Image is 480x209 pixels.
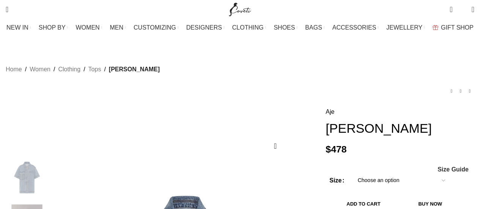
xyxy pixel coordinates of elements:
[332,20,379,35] a: ACCESSORIES
[305,20,324,35] a: BAGS
[326,144,331,154] span: $
[433,25,438,30] img: GiftBag
[437,167,469,173] a: Size Guide
[2,20,478,35] div: Main navigation
[186,24,222,31] span: DESIGNERS
[326,144,346,154] bdi: 478
[2,2,12,17] a: Search
[6,20,31,35] a: NEW IN
[39,20,68,35] a: SHOP BY
[6,64,22,74] a: Home
[6,64,160,74] nav: Breadcrumb
[186,20,225,35] a: DESIGNERS
[6,24,28,31] span: NEW IN
[39,24,66,31] span: SHOP BY
[447,86,456,96] a: Previous product
[458,2,466,17] div: My Wishlist
[329,176,344,185] label: Size
[305,24,322,31] span: BAGS
[76,20,102,35] a: WOMEN
[450,4,456,9] span: 0
[109,64,160,74] span: [PERSON_NAME]
[274,24,295,31] span: SHOES
[460,8,466,13] span: 0
[134,24,176,31] span: CUSTOMIZING
[232,20,266,35] a: CLOTHING
[227,6,253,12] a: Site logo
[4,154,50,201] img: Aje Blue Tops
[134,20,179,35] a: CUSTOMIZING
[446,2,456,17] a: 0
[386,20,425,35] a: JEWELLERY
[441,24,474,31] span: GIFT SHOP
[274,20,297,35] a: SHOES
[433,20,474,35] a: GIFT SHOP
[386,24,422,31] span: JEWELLERY
[110,20,126,35] a: MEN
[58,64,80,74] a: Clothing
[332,24,376,31] span: ACCESSORIES
[88,64,101,74] a: Tops
[110,24,124,31] span: MEN
[326,107,334,117] a: Aje
[30,64,50,74] a: Women
[76,24,100,31] span: WOMEN
[326,121,474,136] h1: [PERSON_NAME]
[232,24,264,31] span: CLOTHING
[465,86,474,96] a: Next product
